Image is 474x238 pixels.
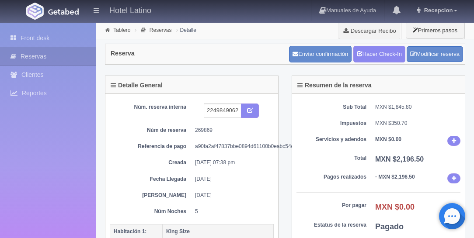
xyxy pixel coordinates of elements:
dt: Núm. reserva interna [116,103,186,111]
dt: Por pagar [296,202,366,209]
dt: Núm de reserva [116,127,186,134]
dt: Fecha Llegada [116,176,186,183]
a: Descargar Recibo [338,22,401,39]
dd: 269869 [195,127,267,134]
dt: Estatus de la reserva [296,221,366,229]
b: MXN $0.00 [375,203,415,211]
dt: Núm Noches [116,208,186,215]
dt: Sub Total [296,103,366,111]
button: Enviar confirmación [289,46,352,62]
h4: Detalle General [111,82,163,89]
a: Modificar reserva [407,46,463,62]
li: Detalle [174,26,199,34]
dd: MXN $1,845.80 [375,103,460,111]
span: Recepcion [422,7,453,14]
dd: [DATE] [195,192,267,199]
dd: a90fa2af47837bbe0894d61100b0eabc54d688cf [195,143,267,150]
h4: Hotel Latino [109,4,151,15]
a: Tablero [113,27,130,33]
dt: Impuestos [296,120,366,127]
dt: Pagos realizados [296,173,366,181]
dd: [DATE] [195,176,267,183]
h4: Reserva [111,50,135,57]
a: Hacer Check-In [353,46,405,62]
button: Primeros pasos [406,22,464,39]
b: MXN $0.00 [375,136,401,142]
dd: 5 [195,208,267,215]
b: - MXN $2,196.50 [375,174,415,180]
dd: MXN $350.70 [375,120,460,127]
b: Pagado [375,222,404,231]
b: MXN $2,196.50 [375,155,424,163]
b: Habitación 1: [114,228,146,235]
dt: Referencia de pago [116,143,186,150]
h4: Resumen de la reserva [297,82,372,89]
dd: [DATE] 07:38 pm [195,159,267,166]
dt: [PERSON_NAME] [116,192,186,199]
dt: Servicios y adendos [296,136,366,143]
dt: Creada [116,159,186,166]
img: Getabed [26,3,44,20]
img: Getabed [48,8,79,15]
a: Reservas [150,27,172,33]
dt: Total [296,155,366,162]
